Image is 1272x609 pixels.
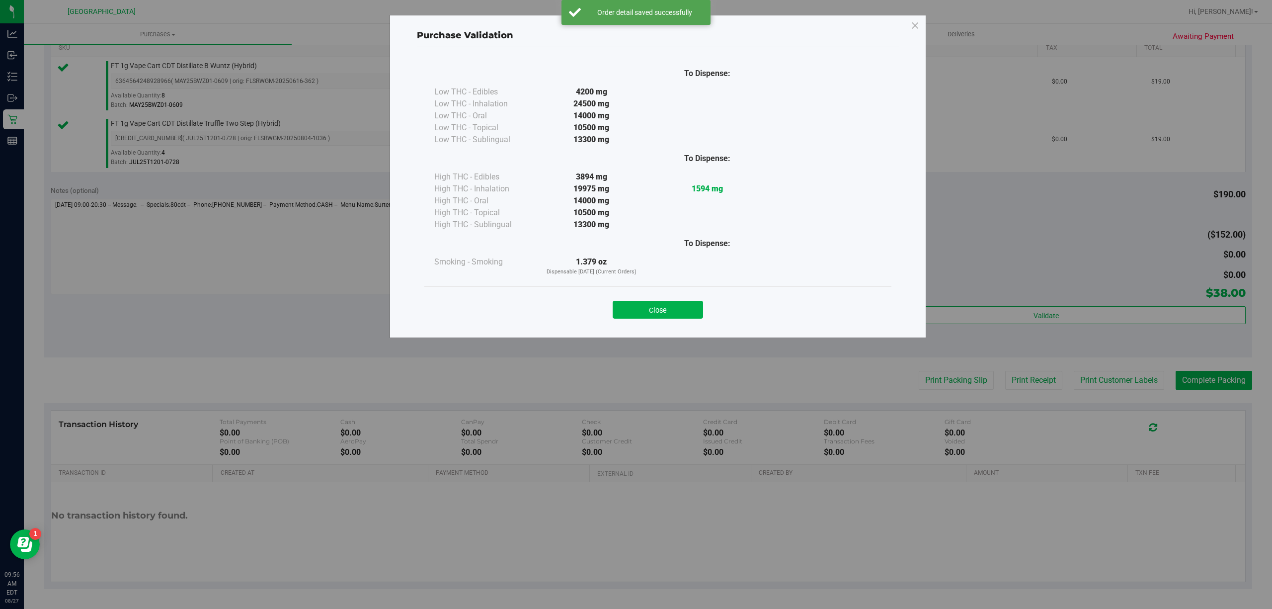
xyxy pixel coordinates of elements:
[534,171,649,183] div: 3894 mg
[434,171,534,183] div: High THC - Edibles
[534,207,649,219] div: 10500 mg
[434,195,534,207] div: High THC - Oral
[417,30,513,41] span: Purchase Validation
[434,122,534,134] div: Low THC - Topical
[434,134,534,146] div: Low THC - Sublingual
[534,122,649,134] div: 10500 mg
[434,110,534,122] div: Low THC - Oral
[534,219,649,231] div: 13300 mg
[692,184,723,193] strong: 1594 mg
[613,301,703,319] button: Close
[534,86,649,98] div: 4200 mg
[534,195,649,207] div: 14000 mg
[534,256,649,276] div: 1.379 oz
[434,183,534,195] div: High THC - Inhalation
[434,219,534,231] div: High THC - Sublingual
[649,68,765,80] div: To Dispense:
[649,153,765,165] div: To Dispense:
[10,529,40,559] iframe: Resource center
[649,238,765,250] div: To Dispense:
[534,98,649,110] div: 24500 mg
[534,268,649,276] p: Dispensable [DATE] (Current Orders)
[534,183,649,195] div: 19975 mg
[434,207,534,219] div: High THC - Topical
[534,110,649,122] div: 14000 mg
[534,134,649,146] div: 13300 mg
[434,256,534,268] div: Smoking - Smoking
[586,7,703,17] div: Order detail saved successfully
[434,98,534,110] div: Low THC - Inhalation
[29,528,41,540] iframe: Resource center unread badge
[434,86,534,98] div: Low THC - Edibles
